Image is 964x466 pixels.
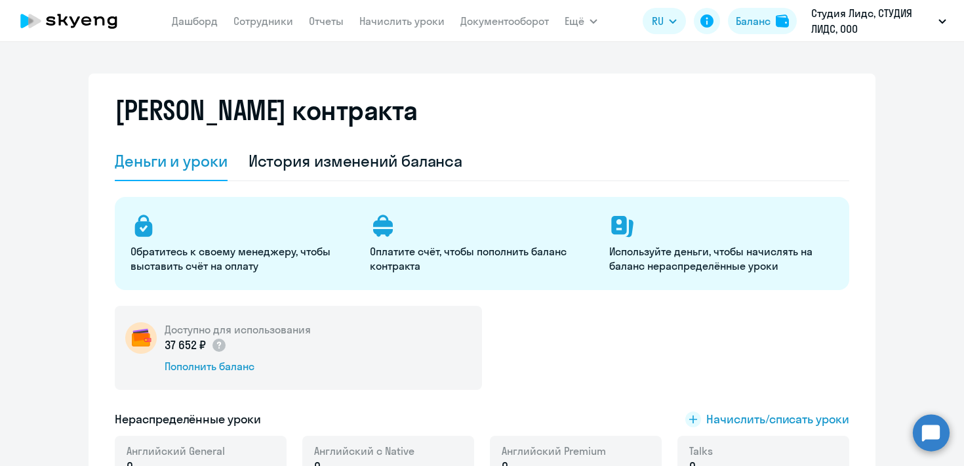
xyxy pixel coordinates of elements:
[689,444,713,458] span: Talks
[359,14,445,28] a: Начислить уроки
[309,14,344,28] a: Отчеты
[165,337,227,354] p: 37 652 ₽
[502,444,606,458] span: Английский Premium
[125,322,157,354] img: wallet-circle.png
[609,244,833,273] p: Используйте деньги, чтобы начислять на баланс нераспределённые уроки
[314,444,414,458] span: Английский с Native
[652,13,664,29] span: RU
[165,322,311,337] h5: Доступно для использования
[115,95,418,126] h2: [PERSON_NAME] контракта
[370,244,593,273] p: Оплатите счёт, чтобы пополнить баланс контракта
[805,5,953,37] button: Студия Лидс, СТУДИЯ ЛИДС, ООО
[706,411,849,428] span: Начислить/списать уроки
[736,13,771,29] div: Баланс
[172,14,218,28] a: Дашборд
[728,8,797,34] button: Балансbalance
[131,244,354,273] p: Обратитесь к своему менеджеру, чтобы выставить счёт на оплату
[115,150,228,171] div: Деньги и уроки
[460,14,549,28] a: Документооборот
[565,8,597,34] button: Ещё
[249,150,463,171] div: История изменений баланса
[565,13,584,29] span: Ещё
[811,5,933,37] p: Студия Лидс, СТУДИЯ ЛИДС, ООО
[643,8,686,34] button: RU
[115,411,261,428] h5: Нераспределённые уроки
[127,444,225,458] span: Английский General
[233,14,293,28] a: Сотрудники
[776,14,789,28] img: balance
[165,359,311,373] div: Пополнить баланс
